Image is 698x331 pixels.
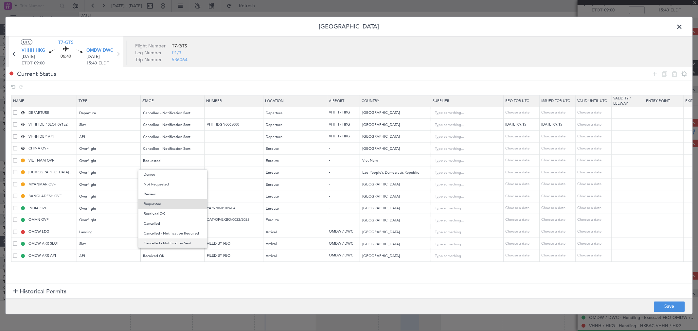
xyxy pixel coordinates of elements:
[144,180,202,189] span: Not Requested
[144,229,202,238] span: Cancelled - Notification Required
[144,199,202,209] span: Requested
[144,219,202,229] span: Cancelled
[144,170,202,180] span: Denied
[144,238,202,248] span: Cancelled - Notification Sent
[144,189,202,199] span: Review
[144,209,202,219] span: Received OK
